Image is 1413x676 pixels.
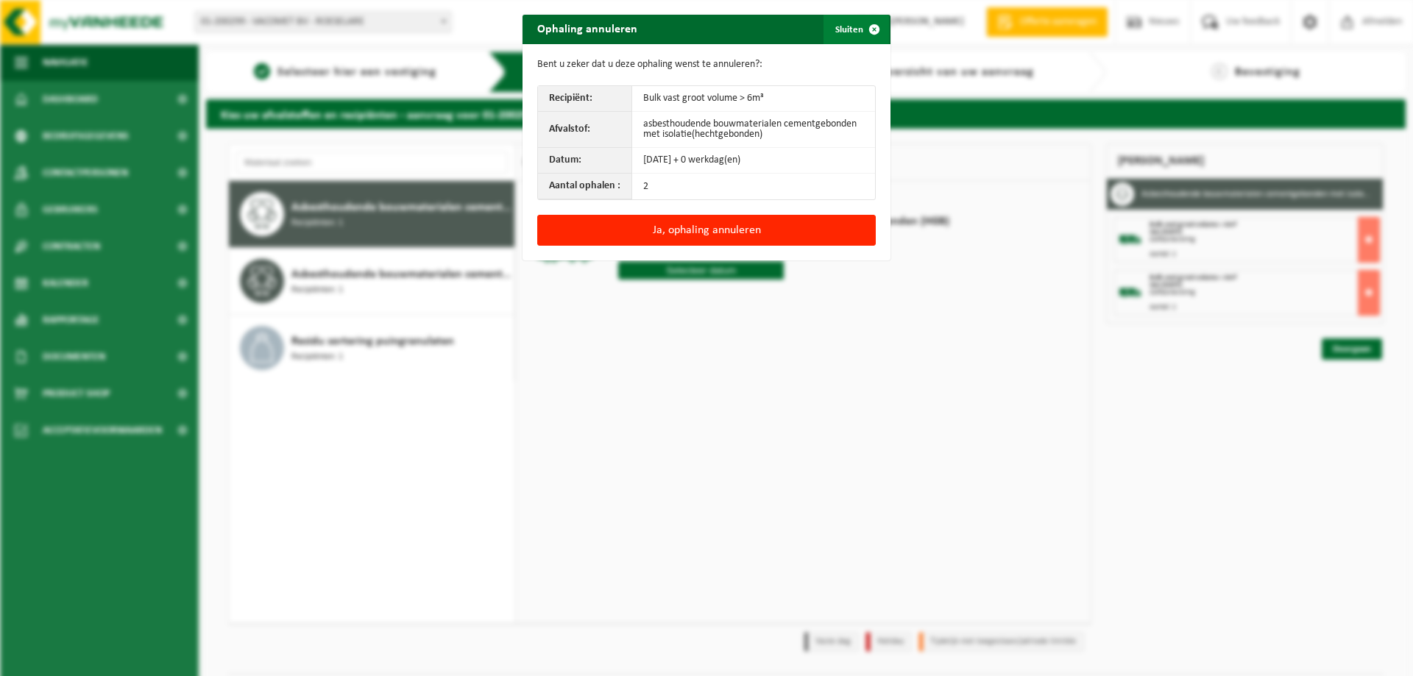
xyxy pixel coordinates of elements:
td: 2 [632,174,875,199]
th: Datum: [538,148,632,174]
td: [DATE] + 0 werkdag(en) [632,148,875,174]
button: Sluiten [824,15,889,44]
td: Bulk vast groot volume > 6m³ [632,86,875,112]
th: Aantal ophalen : [538,174,632,199]
p: Bent u zeker dat u deze ophaling wenst te annuleren?: [537,59,876,71]
td: asbesthoudende bouwmaterialen cementgebonden met isolatie(hechtgebonden) [632,112,875,148]
h2: Ophaling annuleren [523,15,652,43]
button: Ja, ophaling annuleren [537,215,876,246]
th: Recipiënt: [538,86,632,112]
th: Afvalstof: [538,112,632,148]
